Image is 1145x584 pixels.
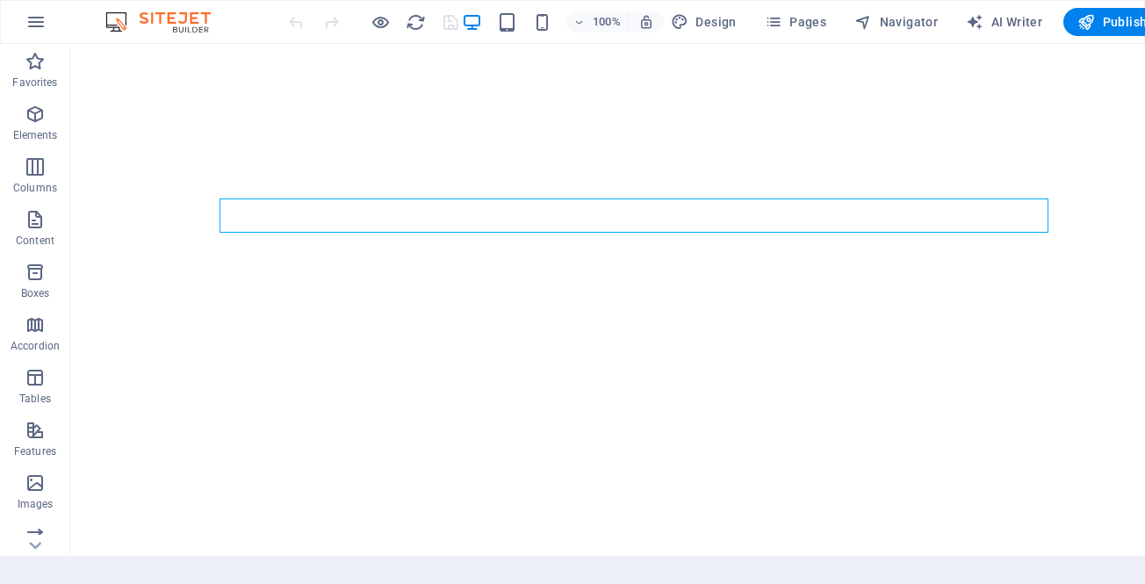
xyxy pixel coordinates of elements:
p: Features [14,444,56,458]
p: Content [16,234,54,248]
i: Reload page [406,12,426,32]
div: Design (Ctrl+Alt+Y) [664,8,744,36]
p: Boxes [21,286,50,300]
span: AI Writer [966,13,1042,31]
p: Accordion [11,339,60,353]
span: Pages [765,13,826,31]
p: Elements [13,128,58,142]
button: AI Writer [959,8,1049,36]
p: Favorites [12,76,57,90]
button: Click here to leave preview mode and continue editing [370,11,391,32]
p: Images [18,497,54,511]
h6: 100% [593,11,621,32]
i: On resize automatically adjust zoom level to fit chosen device. [638,14,654,30]
button: Pages [758,8,833,36]
button: reload [405,11,426,32]
button: Design [664,8,744,36]
span: Navigator [854,13,938,31]
span: Design [671,13,737,31]
p: Columns [13,181,57,195]
img: Editor Logo [101,11,233,32]
button: 100% [566,11,629,32]
button: Navigator [847,8,945,36]
p: Tables [19,392,51,406]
